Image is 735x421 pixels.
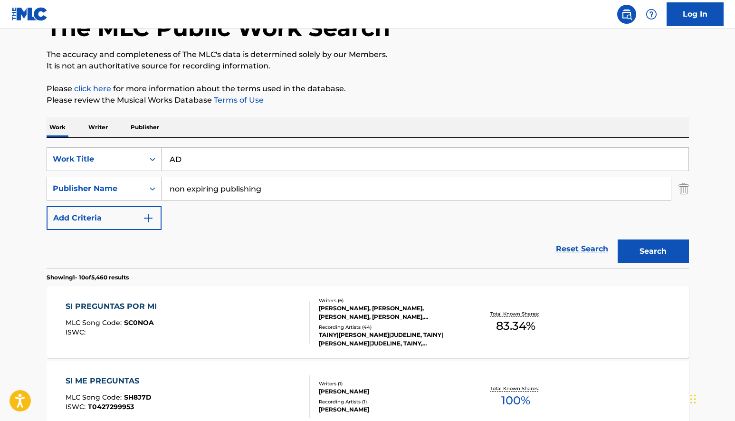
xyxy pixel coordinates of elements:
[47,287,689,358] a: SI PREGUNTAS POR MIMLC Song Code:SC0NOAISWC:Writers (6)[PERSON_NAME], [PERSON_NAME], [PERSON_NAME...
[128,117,162,137] p: Publisher
[66,301,162,312] div: SI PREGUNTAS POR MI
[319,398,462,405] div: Recording Artists ( 1 )
[667,2,724,26] a: Log In
[678,177,689,201] img: Delete Criterion
[319,331,462,348] div: TAINY|[PERSON_NAME]|JUDELINE, TAINY|[PERSON_NAME]|JUDELINE, TAINY,[PERSON_NAME],JUDELINE, TAINY,[...
[66,318,124,327] span: MLC Song Code :
[490,310,541,317] p: Total Known Shares:
[47,83,689,95] p: Please for more information about the terms used in the database.
[74,84,111,93] a: click here
[124,318,154,327] span: SC0NOA
[47,117,68,137] p: Work
[319,405,462,414] div: [PERSON_NAME]
[319,387,462,396] div: [PERSON_NAME]
[642,5,661,24] div: Help
[319,304,462,321] div: [PERSON_NAME], [PERSON_NAME], [PERSON_NAME], [PERSON_NAME], [PERSON_NAME], [PERSON_NAME]
[490,385,541,392] p: Total Known Shares:
[496,317,535,335] span: 83.34 %
[501,392,530,409] span: 100 %
[47,60,689,72] p: It is not an authoritative source for recording information.
[86,117,111,137] p: Writer
[47,147,689,268] form: Search Form
[690,385,696,413] div: Drag
[11,7,48,21] img: MLC Logo
[47,206,162,230] button: Add Criteria
[47,49,689,60] p: The accuracy and completeness of The MLC's data is determined solely by our Members.
[124,393,152,402] span: SH8J7D
[53,153,138,165] div: Work Title
[212,96,264,105] a: Terms of Use
[617,5,636,24] a: Public Search
[53,183,138,194] div: Publisher Name
[646,9,657,20] img: help
[66,393,124,402] span: MLC Song Code :
[88,402,134,411] span: T0427299953
[618,239,689,263] button: Search
[319,380,462,387] div: Writers ( 1 )
[66,375,152,387] div: SI ME PREGUNTAS
[66,328,88,336] span: ISWC :
[47,95,689,106] p: Please review the Musical Works Database
[143,212,154,224] img: 9d2ae6d4665cec9f34b9.svg
[66,402,88,411] span: ISWC :
[319,324,462,331] div: Recording Artists ( 44 )
[551,239,613,259] a: Reset Search
[687,375,735,421] iframe: Chat Widget
[621,9,632,20] img: search
[319,297,462,304] div: Writers ( 6 )
[47,273,129,282] p: Showing 1 - 10 of 5,460 results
